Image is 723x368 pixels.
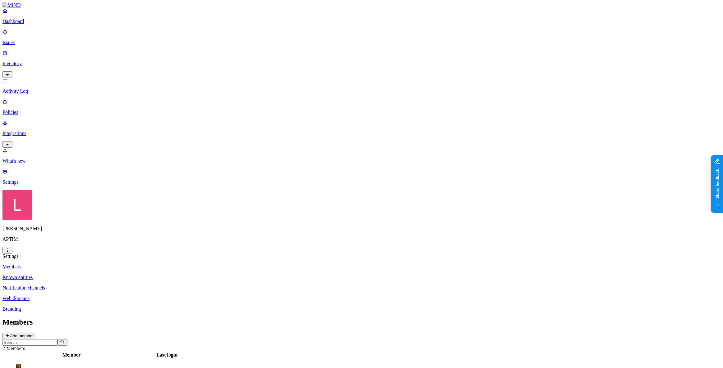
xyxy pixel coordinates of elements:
p: Integrations [2,131,721,136]
span: 2 Members [2,346,25,351]
p: Issues [2,40,721,45]
p: [PERSON_NAME] [2,226,721,231]
button: Add member [2,333,36,339]
a: MIND [2,2,721,8]
p: Policies [2,110,721,115]
div: Member [3,352,140,358]
img: MIND [2,2,21,8]
a: What's new [2,148,721,164]
p: Dashboard [2,19,721,24]
a: Issues [2,29,721,45]
a: Web domains [2,296,721,301]
a: Known entities [2,275,721,280]
p: APTIM [2,236,721,242]
input: Search [2,339,57,346]
a: Inventory [2,50,721,77]
a: Activity Log [2,78,721,94]
a: Members [2,264,721,270]
a: Notification channels [2,285,721,291]
div: Settings [2,254,721,259]
a: Dashboard [2,8,721,24]
p: Inventory [2,61,721,66]
div: Last login [141,352,193,358]
img: Landen Brown [2,190,32,220]
a: Settings [2,169,721,185]
p: Activity Log [2,88,721,94]
a: Policies [2,99,721,115]
a: Branding [2,306,721,312]
p: What's new [2,158,721,164]
p: Settings [2,179,721,185]
a: Integrations [2,120,721,147]
h2: Members [2,318,721,326]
